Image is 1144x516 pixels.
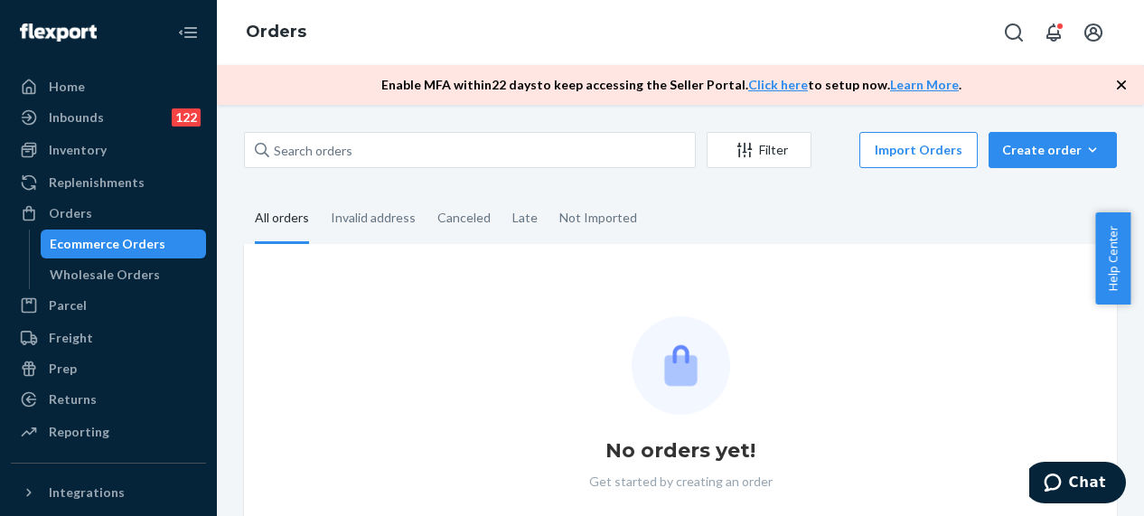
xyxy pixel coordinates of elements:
div: Wholesale Orders [50,266,160,284]
a: Learn More [890,77,959,92]
div: Orders [49,204,92,222]
a: Home [11,72,206,101]
div: Canceled [437,194,491,241]
div: Parcel [49,296,87,314]
a: Inventory [11,136,206,164]
div: All orders [255,194,309,244]
a: Prep [11,354,206,383]
button: Open account menu [1075,14,1111,51]
h1: No orders yet! [605,436,755,465]
button: Integrations [11,478,206,507]
img: Flexport logo [20,23,97,42]
a: Returns [11,385,206,414]
div: Freight [49,329,93,347]
a: Inbounds122 [11,103,206,132]
div: Create order [1002,141,1103,159]
a: Wholesale Orders [41,260,207,289]
div: Replenishments [49,174,145,192]
div: Late [512,194,538,241]
a: Parcel [11,291,206,320]
button: Help Center [1095,212,1130,305]
a: Reporting [11,417,206,446]
div: Ecommerce Orders [50,235,165,253]
div: Prep [49,360,77,378]
input: Search orders [244,132,696,168]
div: Integrations [49,483,125,502]
div: Home [49,78,85,96]
iframe: Opens a widget where you can chat to one of our agents [1029,462,1126,507]
ol: breadcrumbs [231,6,321,59]
div: Filter [708,141,811,159]
a: Orders [11,199,206,228]
div: Inbounds [49,108,104,127]
a: Replenishments [11,168,206,197]
a: Click here [748,77,808,92]
div: 122 [172,108,201,127]
div: Reporting [49,423,109,441]
button: Close Navigation [170,14,206,51]
div: Inventory [49,141,107,159]
a: Freight [11,324,206,352]
button: Open Search Box [996,14,1032,51]
button: Create order [989,132,1117,168]
button: Filter [707,132,811,168]
button: Open notifications [1036,14,1072,51]
div: Returns [49,390,97,408]
a: Ecommerce Orders [41,230,207,258]
div: Invalid address [331,194,416,241]
div: Not Imported [559,194,637,241]
button: Import Orders [859,132,978,168]
a: Orders [246,22,306,42]
p: Enable MFA within 22 days to keep accessing the Seller Portal. to setup now. . [381,76,961,94]
img: Empty list [632,316,730,415]
p: Get started by creating an order [589,473,773,491]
